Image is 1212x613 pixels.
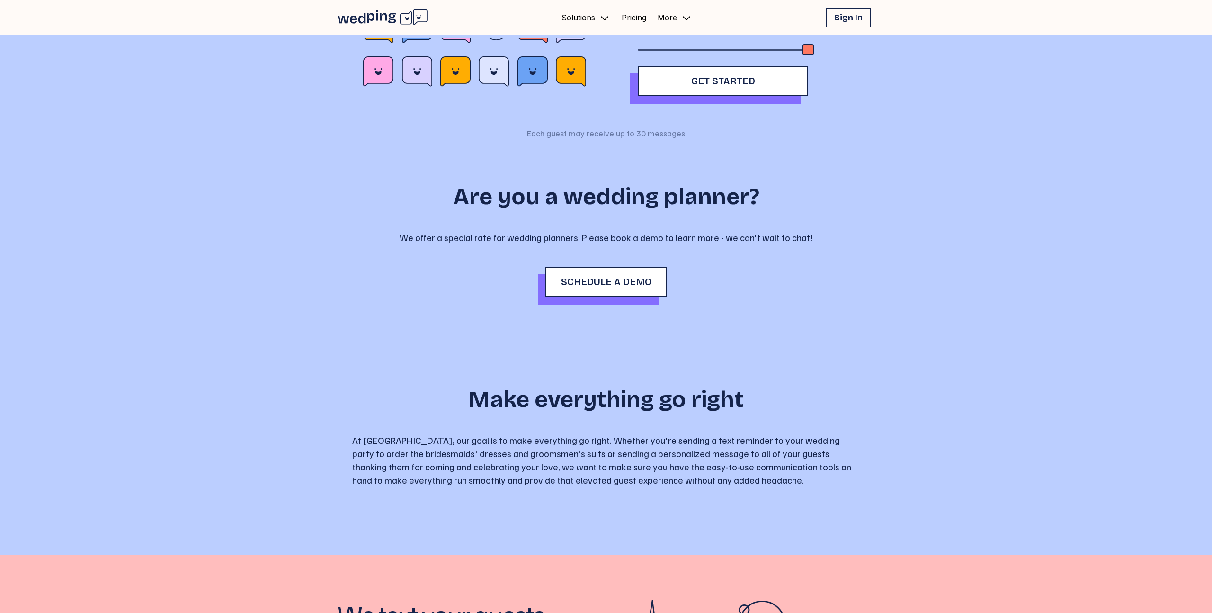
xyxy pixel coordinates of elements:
nav: Primary Navigation [558,8,696,27]
p: More [658,12,677,23]
span: Get Started [691,75,755,87]
h1: Sign In [834,11,863,24]
h1: Are you a wedding planner? [453,185,759,208]
p: At [GEOGRAPHIC_DATA], our goal is to make everything go right. Whether you're sending a text remi... [352,433,860,487]
button: Get Started [638,66,808,96]
button: More [654,8,696,27]
a: Pricing [622,12,646,23]
span: Schedule a Demo [561,276,651,288]
h1: Make everything go right [469,388,744,411]
button: Solutions [558,8,614,27]
p: Each guest may receive up to 30 messages [527,126,685,140]
p: We offer a special rate for wedding planners. Please book a demo to learn more - we can't wait to... [400,231,813,244]
div: Accessibility label [802,44,814,55]
button: Sign In [826,8,871,27]
p: Solutions [561,12,595,23]
button: Schedule a Demo [545,267,667,297]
